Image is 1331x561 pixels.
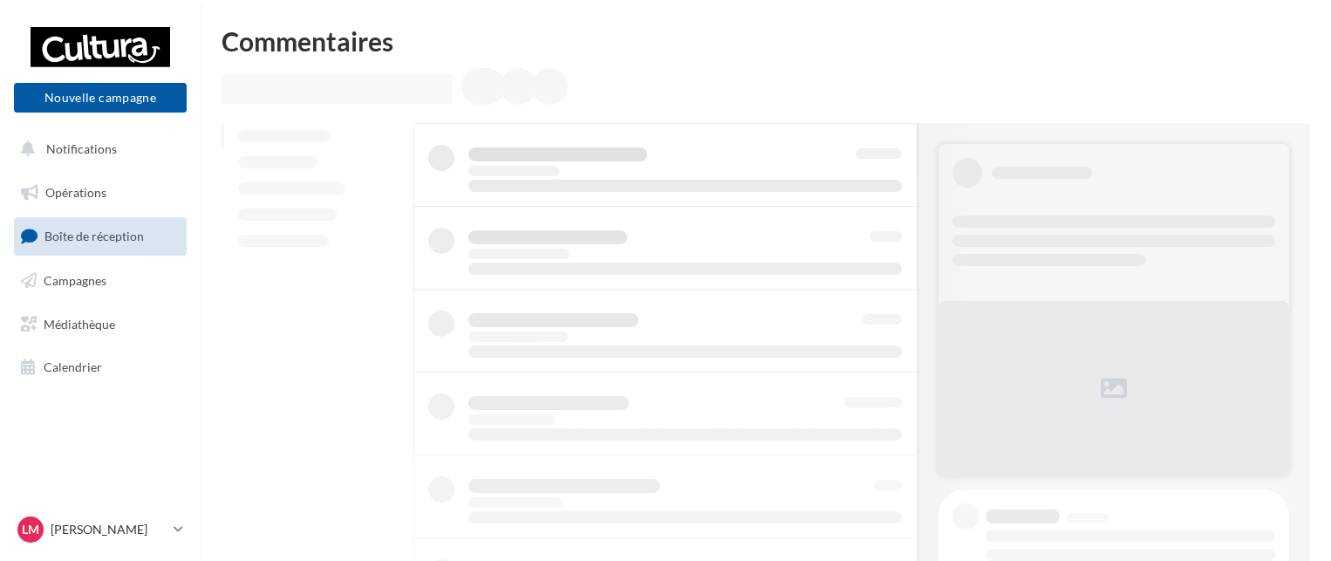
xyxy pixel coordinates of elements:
[44,273,106,288] span: Campagnes
[14,83,187,113] button: Nouvelle campagne
[10,263,190,299] a: Campagnes
[44,229,144,243] span: Boîte de réception
[10,306,190,343] a: Médiathèque
[14,513,187,546] a: LM [PERSON_NAME]
[10,349,190,386] a: Calendrier
[46,141,117,156] span: Notifications
[222,28,1310,54] div: Commentaires
[10,217,190,255] a: Boîte de réception
[44,359,102,374] span: Calendrier
[10,131,183,168] button: Notifications
[51,521,167,538] p: [PERSON_NAME]
[10,174,190,211] a: Opérations
[44,316,115,331] span: Médiathèque
[22,521,39,538] span: LM
[45,185,106,200] span: Opérations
